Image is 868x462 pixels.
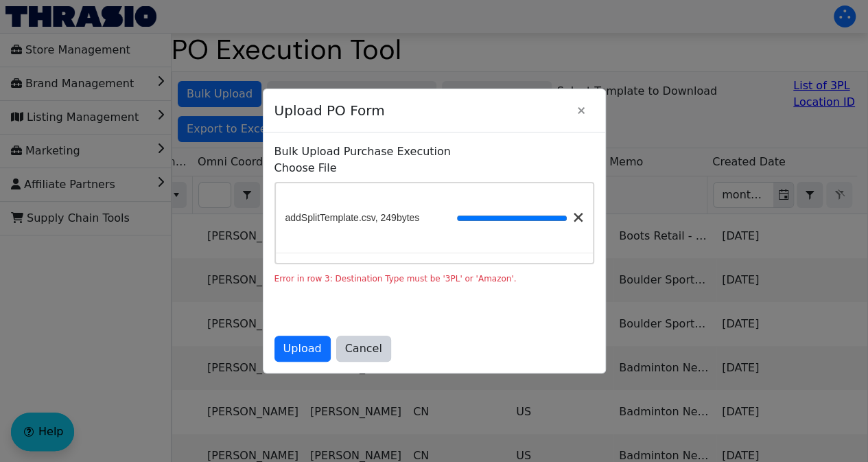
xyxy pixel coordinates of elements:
button: Close [568,97,594,124]
span: Cancel [345,340,382,357]
button: Upload [274,336,331,362]
button: Cancel [336,336,391,362]
span: Upload [283,340,322,357]
span: addSplitTemplate.csv, 249bytes [285,211,419,225]
span: Upload PO Form [274,93,568,128]
label: Choose File [274,160,594,176]
div: Error in row 3: Destination Type must be '3PL' or 'Amazon'. [274,273,594,285]
p: Bulk Upload Purchase Execution [274,143,594,160]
